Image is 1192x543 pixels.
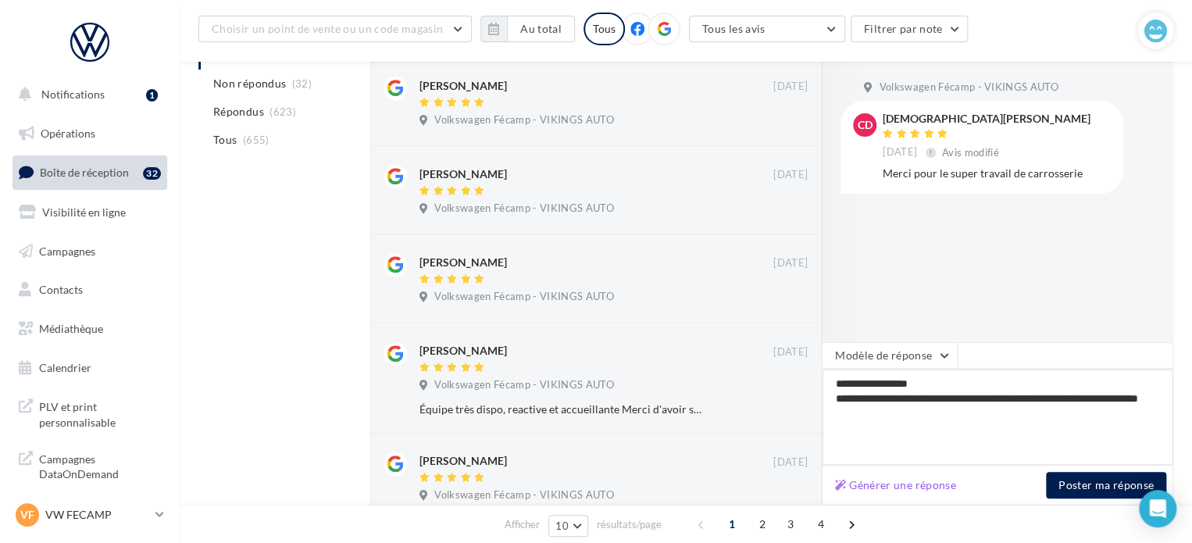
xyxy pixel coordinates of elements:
[773,455,808,470] span: [DATE]
[480,16,575,42] button: Au total
[9,273,170,306] a: Contacts
[213,76,286,91] span: Non répondus
[778,512,803,537] span: 3
[41,88,105,101] span: Notifications
[879,80,1058,95] span: Volkswagen Fécamp - VIKINGS AUTO
[419,453,507,469] div: [PERSON_NAME]
[9,390,170,436] a: PLV et print personnalisable
[269,105,296,118] span: (623)
[12,500,167,530] a: VF VW FECAMP
[243,134,269,146] span: (655)
[213,132,237,148] span: Tous
[9,78,164,111] button: Notifications 1
[419,343,507,359] div: [PERSON_NAME]
[39,396,161,430] span: PLV et print personnalisable
[9,313,170,345] a: Médiathèque
[9,442,170,488] a: Campagnes DataOnDemand
[146,89,158,102] div: 1
[213,104,264,120] span: Répondus
[434,290,613,304] span: Volkswagen Fécamp - VIKINGS AUTO
[597,517,662,532] span: résultats/page
[41,127,95,140] span: Opérations
[419,402,706,417] div: Équipe très dispo, reactive et accueillante Merci d'avoir sauver nos vacances !
[9,155,170,189] a: Boîte de réception32
[822,342,958,369] button: Modèle de réponse
[1046,472,1166,498] button: Poster ma réponse
[39,361,91,374] span: Calendrier
[584,13,625,45] div: Tous
[808,512,833,537] span: 4
[9,117,170,150] a: Opérations
[773,345,808,359] span: [DATE]
[773,256,808,270] span: [DATE]
[39,448,161,482] span: Campagnes DataOnDemand
[434,113,613,127] span: Volkswagen Fécamp - VIKINGS AUTO
[419,78,507,94] div: [PERSON_NAME]
[198,16,472,42] button: Choisir un point de vente ou un code magasin
[9,235,170,268] a: Campagnes
[434,378,613,392] span: Volkswagen Fécamp - VIKINGS AUTO
[9,352,170,384] a: Calendrier
[39,244,95,257] span: Campagnes
[883,166,1111,181] div: Merci pour le super travail de carrosserie
[212,22,443,35] span: Choisir un point de vente ou un code magasin
[548,515,588,537] button: 10
[419,255,507,270] div: [PERSON_NAME]
[773,80,808,94] span: [DATE]
[883,113,1090,124] div: [DEMOGRAPHIC_DATA][PERSON_NAME]
[555,520,569,532] span: 10
[702,22,766,35] span: Tous les avis
[829,476,962,495] button: Générer une réponse
[42,205,126,219] span: Visibilité en ligne
[143,167,161,180] div: 32
[689,16,845,42] button: Tous les avis
[45,507,149,523] p: VW FECAMP
[719,512,744,537] span: 1
[505,517,540,532] span: Afficher
[20,507,34,523] span: VF
[39,283,83,296] span: Contacts
[40,166,129,179] span: Boîte de réception
[883,145,917,159] span: [DATE]
[1139,490,1176,527] div: Open Intercom Messenger
[434,202,613,216] span: Volkswagen Fécamp - VIKINGS AUTO
[9,196,170,229] a: Visibilité en ligne
[942,146,999,159] span: Avis modifié
[858,117,873,133] span: CD
[773,168,808,182] span: [DATE]
[851,16,969,42] button: Filtrer par note
[292,77,312,90] span: (32)
[750,512,775,537] span: 2
[39,322,103,335] span: Médiathèque
[434,488,613,502] span: Volkswagen Fécamp - VIKINGS AUTO
[419,166,507,182] div: [PERSON_NAME]
[507,16,575,42] button: Au total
